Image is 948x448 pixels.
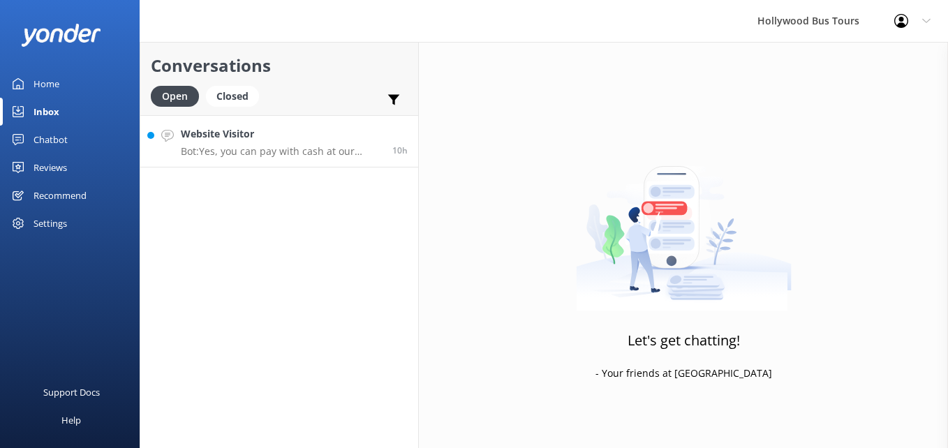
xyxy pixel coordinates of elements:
[21,24,101,47] img: yonder-white-logo.png
[151,52,408,79] h2: Conversations
[34,70,59,98] div: Home
[628,329,740,352] h3: Let's get chatting!
[34,209,67,237] div: Settings
[34,154,67,181] div: Reviews
[43,378,100,406] div: Support Docs
[392,144,408,156] span: Aug 24 2025 10:28pm (UTC -07:00) America/Tijuana
[34,126,68,154] div: Chatbot
[151,88,206,103] a: Open
[595,366,772,381] p: - Your friends at [GEOGRAPHIC_DATA]
[34,98,59,126] div: Inbox
[61,406,81,434] div: Help
[181,145,382,158] p: Bot: Yes, you can pay with cash at our check-in location on the day of your tour. We also accept ...
[206,86,259,107] div: Closed
[140,115,418,167] a: Website VisitorBot:Yes, you can pay with cash at our check-in location on the day of your tour. W...
[576,137,792,311] img: artwork of a man stealing a conversation from at giant smartphone
[151,86,199,107] div: Open
[34,181,87,209] div: Recommend
[181,126,382,142] h4: Website Visitor
[206,88,266,103] a: Closed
